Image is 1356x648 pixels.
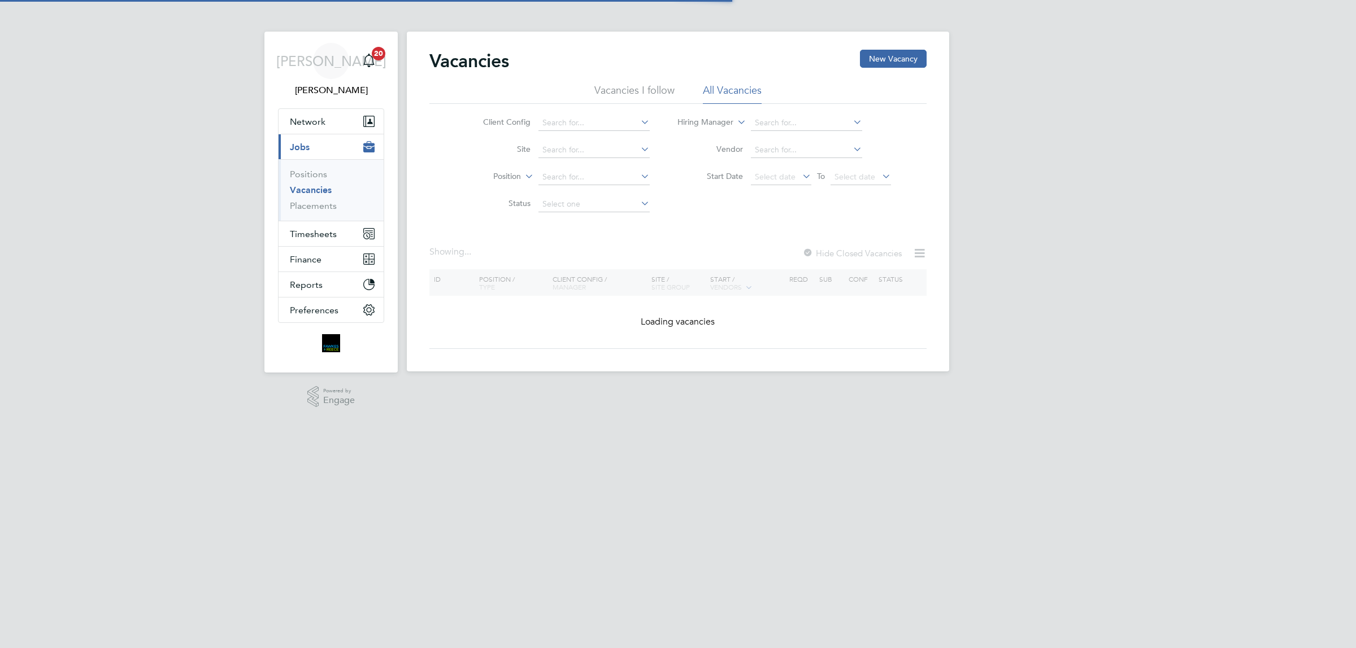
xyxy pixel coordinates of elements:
span: Jordan Alaezihe [278,84,384,97]
button: Preferences [279,297,384,322]
span: Timesheets [290,229,337,239]
a: 20 [358,43,380,79]
li: All Vacancies [703,84,762,104]
label: Hide Closed Vacancies [802,248,902,259]
label: Position [456,171,521,182]
nav: Main navigation [264,32,398,373]
span: Network [290,116,325,127]
input: Search for... [538,115,650,131]
li: Vacancies I follow [594,84,675,104]
h2: Vacancies [429,50,509,72]
span: To [814,169,828,183]
input: Search for... [751,142,862,158]
label: Hiring Manager [668,117,733,128]
button: Timesheets [279,221,384,246]
span: ... [464,246,471,257]
button: Jobs [279,134,384,159]
button: Finance [279,247,384,272]
span: Jobs [290,142,310,152]
input: Select one [538,196,650,212]
input: Search for... [538,169,650,185]
span: Select date [755,172,796,182]
input: Search for... [751,115,862,131]
a: Vacancies [290,185,332,195]
span: Finance [290,254,321,265]
span: 20 [372,47,385,60]
img: bromak-logo-retina.png [322,334,340,352]
label: Client Config [466,117,531,127]
a: Placements [290,200,337,211]
span: Preferences [290,305,338,316]
span: [PERSON_NAME] [276,54,386,68]
a: Go to home page [278,334,384,352]
div: Jobs [279,159,384,221]
label: Vendor [678,144,743,154]
div: Showing [429,246,473,258]
label: Status [466,198,531,208]
label: Site [466,144,531,154]
span: Powered by [323,386,355,396]
span: Engage [323,396,355,405]
a: [PERSON_NAME][PERSON_NAME] [278,43,384,97]
span: Reports [290,279,323,290]
button: New Vacancy [860,50,927,68]
input: Search for... [538,142,650,158]
button: Network [279,109,384,134]
button: Reports [279,272,384,297]
span: Select date [835,172,875,182]
label: Start Date [678,171,743,181]
a: Powered byEngage [307,386,355,408]
a: Positions [290,169,327,179]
